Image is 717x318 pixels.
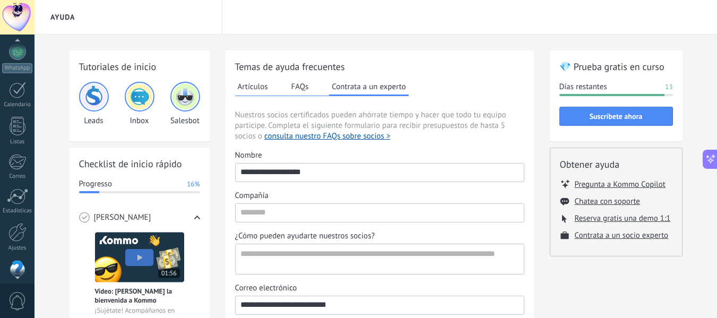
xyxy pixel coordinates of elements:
[235,191,269,201] span: Compañía
[94,212,151,223] span: [PERSON_NAME]
[575,230,669,240] button: Contrata a un socio experto
[2,63,32,73] div: WhatsApp
[560,158,672,171] h2: Obtener ayuda
[575,213,671,224] button: Reserva gratis una demo 1:1
[289,79,312,94] button: FAQs
[575,196,640,207] button: Chatea con soporte
[95,287,184,305] span: Vídeo: [PERSON_NAME] la bienvenida a Kommo
[2,101,33,108] div: Calendario
[559,107,673,126] button: Suscríbete ahora
[2,208,33,214] div: Estadísticas
[236,296,524,313] input: Correo electrónico
[665,82,672,92] span: 13
[264,131,390,142] button: consulta nuestro FAQs sobre socios >
[235,231,375,242] span: ¿Cómo pueden ayudarte nuestros socios?
[2,173,33,180] div: Correo
[79,179,112,190] span: Progresso
[236,244,522,274] textarea: ¿Cómo pueden ayudarte nuestros socios?
[236,204,524,221] input: Compañía
[235,283,297,294] span: Correo electrónico
[559,60,673,73] h2: 💎 Prueba gratis en curso
[187,179,200,190] span: 16%
[170,82,200,126] div: Salesbot
[236,164,524,181] input: Nombre
[79,157,200,170] h2: Checklist de inicio rápido
[559,82,607,92] span: Días restantes
[235,110,524,142] span: Nuestros socios certificados pueden ahórrate tiempo y hacer que todo tu equipo participe. Complet...
[235,150,262,161] span: Nombre
[2,245,33,252] div: Ajustes
[235,79,271,94] button: Artículos
[329,79,408,96] button: Contrata a un experto
[79,82,109,126] div: Leads
[79,60,200,73] h2: Tutoriales de inicio
[125,82,154,126] div: Inbox
[2,139,33,145] div: Listas
[235,60,524,73] h2: Temas de ayuda frecuentes
[590,113,643,120] span: Suscríbete ahora
[95,232,184,282] img: Meet video
[575,179,666,190] button: Pregunta a Kommo Copilot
